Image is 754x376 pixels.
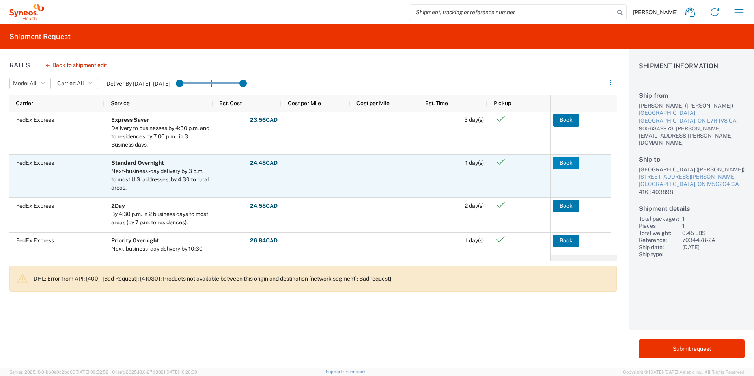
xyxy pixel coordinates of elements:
label: Deliver By [DATE] - [DATE] [106,80,170,87]
b: Express Saver [111,117,149,123]
span: Pickup [494,100,511,106]
a: [GEOGRAPHIC_DATA][GEOGRAPHIC_DATA], ON L7R 1V8 CA [639,109,745,125]
strong: 26.84 CAD [250,237,278,244]
div: Delivery to businesses by 4:30 p.m. and to residences by 7:00 p.m., in 3-Business days. [111,124,209,149]
div: 4163403898 [639,188,745,195]
button: Carrier: All [54,78,98,89]
span: Client: 2025.18.0-27d3021 [112,370,197,374]
span: 1 day(s) [465,160,484,166]
strong: 24.58 CAD [250,202,278,210]
span: FedEx Express [16,160,54,166]
span: FedEx Express [16,203,54,209]
div: 7034478-2A [682,236,745,244]
div: [GEOGRAPHIC_DATA], ON M5G2C4 CA [639,181,745,188]
div: By 4:30 p.m. in 2 business days to most areas (by 7 p.m. to residences). [111,210,209,227]
button: Book [553,200,579,212]
div: [STREET_ADDRESS][PERSON_NAME] [639,173,745,181]
strong: 23.56 CAD [250,116,278,124]
div: Next-business-day delivery by 3 p.m. to most U.S. addresses; by 4:30 to rural areas. [111,167,209,192]
div: Total packages: [639,215,679,222]
button: 24.58CAD [250,200,278,212]
span: Carrier [16,100,33,106]
h2: Ship to [639,156,745,163]
div: [GEOGRAPHIC_DATA] [639,109,745,117]
button: Back to shipment edit [39,58,113,72]
p: DHL: Error from API: [400] - [Bad Request]: [410301: Products not available between this origin a... [34,275,610,282]
span: 2 day(s) [465,203,484,209]
button: Book [553,114,579,127]
div: 0.45 LBS [682,229,745,236]
div: Reference: [639,236,679,244]
div: Total weight: [639,229,679,236]
b: Priority Overnight [111,237,159,244]
span: [DATE] 09:52:52 [75,370,108,374]
div: 1 [682,215,745,222]
button: 26.84CAD [250,235,278,247]
b: Standard Overnight [111,160,164,166]
button: Mode: All [9,78,51,89]
span: Carrier: All [57,80,84,87]
div: [PERSON_NAME] ([PERSON_NAME]) [639,102,745,109]
button: Book [553,235,579,247]
h2: Shipment details [639,205,745,212]
div: Ship date: [639,244,679,251]
span: Cost per Mile [288,100,321,106]
span: 3 day(s) [464,117,484,123]
a: [STREET_ADDRESS][PERSON_NAME][GEOGRAPHIC_DATA], ON M5G2C4 CA [639,173,745,188]
div: Pieces [639,222,679,229]
div: 9056342973, [PERSON_NAME][EMAIL_ADDRESS][PERSON_NAME][DOMAIN_NAME] [639,125,745,146]
div: Next-business-day delivery by 10:30 a.m. to most U.S. addresses; by noon, 4:30 p.m. or 5 p.m. in ... [111,245,209,278]
span: FedEx Express [16,117,54,123]
div: [GEOGRAPHIC_DATA], ON L7R 1V8 CA [639,117,745,125]
span: Cost per Mile [356,100,390,106]
span: [PERSON_NAME] [633,9,678,16]
a: Support [326,369,345,374]
span: Est. Cost [219,100,242,106]
span: FedEx Express [16,237,54,244]
span: [DATE] 10:20:09 [165,370,197,374]
h1: Rates [9,61,30,69]
span: Copyright © [DATE]-[DATE] Agistix Inc., All Rights Reserved [623,369,745,376]
button: Submit request [639,339,745,358]
a: Feedback [345,369,366,374]
button: 23.56CAD [250,114,278,127]
h1: Shipment Information [639,62,745,78]
span: Mode: All [13,80,37,87]
div: Ship type: [639,251,679,258]
div: 1 [682,222,745,229]
h2: Shipment Request [9,32,71,41]
button: 24.48CAD [250,157,278,169]
span: Est. Time [425,100,448,106]
button: Book [553,157,579,169]
input: Shipment, tracking or reference number [410,5,614,20]
span: Server: 2025.18.0-bb0e0c2bd68 [9,370,108,374]
span: Service [111,100,130,106]
div: [GEOGRAPHIC_DATA] ([PERSON_NAME]) [639,166,745,173]
div: [DATE] [682,244,745,251]
span: 1 day(s) [465,237,484,244]
h2: Ship from [639,92,745,99]
strong: 24.48 CAD [250,159,278,167]
b: 2Day [111,203,125,209]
